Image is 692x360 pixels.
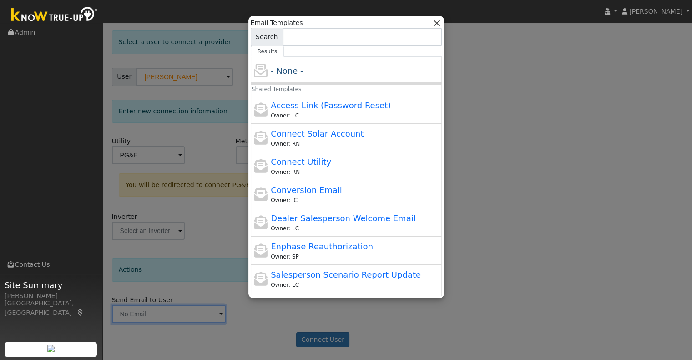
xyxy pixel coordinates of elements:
[271,196,439,204] div: Idalia Cruz
[76,309,85,316] a: Map
[271,185,342,195] span: Conversion Email
[271,129,364,138] span: Connect Solar Account
[629,8,682,15] span: [PERSON_NAME]
[47,345,55,352] img: retrieve
[5,299,97,318] div: [GEOGRAPHIC_DATA], [GEOGRAPHIC_DATA]
[5,291,97,301] div: [PERSON_NAME]
[271,242,373,251] span: Enphase Reauthorization
[271,224,439,233] div: Leroy Coffman
[271,66,303,76] span: - None -
[271,101,391,110] span: Access Link (Password Reset)
[251,28,283,46] span: Search
[271,112,439,120] div: Leroy Coffman
[7,5,102,25] img: Know True-Up
[5,279,97,291] span: Site Summary
[251,18,303,28] span: Email Templates
[251,46,284,57] a: Results
[271,281,439,289] div: Leroy Coffman
[245,83,258,96] h6: Shared Templates
[271,140,439,148] div: Renchia Nicholas
[271,168,439,176] div: Renchia Nicholas
[271,253,439,261] div: Samantha Perry
[271,213,416,223] span: Dealer Salesperson Welcome Email
[271,270,421,279] span: Salesperson Scenario Report Update
[271,157,331,167] span: Connect Utility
